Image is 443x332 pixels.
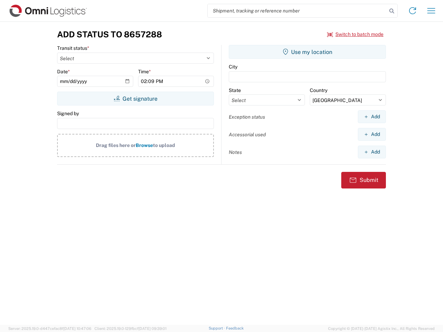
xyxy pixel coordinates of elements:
label: Accessorial used [229,131,266,138]
a: Feedback [226,326,244,330]
a: Support [209,326,226,330]
span: to upload [153,142,175,148]
label: Signed by [57,110,79,117]
label: Notes [229,149,242,155]
button: Switch to batch mode [327,29,383,40]
label: Time [138,68,151,75]
span: Browse [136,142,153,148]
label: Country [310,87,327,93]
label: City [229,64,237,70]
button: Add [358,146,386,158]
label: Transit status [57,45,89,51]
label: State [229,87,241,93]
span: Server: 2025.19.0-d447cefac8f [8,326,91,331]
span: [DATE] 10:47:06 [63,326,91,331]
label: Date [57,68,70,75]
span: Copyright © [DATE]-[DATE] Agistix Inc., All Rights Reserved [328,325,435,332]
input: Shipment, tracking or reference number [208,4,387,17]
span: Client: 2025.19.0-129fbcf [94,326,166,331]
span: [DATE] 09:39:01 [138,326,166,331]
label: Exception status [229,114,265,120]
span: Drag files here or [96,142,136,148]
button: Add [358,110,386,123]
button: Add [358,128,386,141]
h3: Add Status to 8657288 [57,29,162,39]
button: Get signature [57,92,214,105]
button: Use my location [229,45,386,59]
button: Submit [341,172,386,188]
